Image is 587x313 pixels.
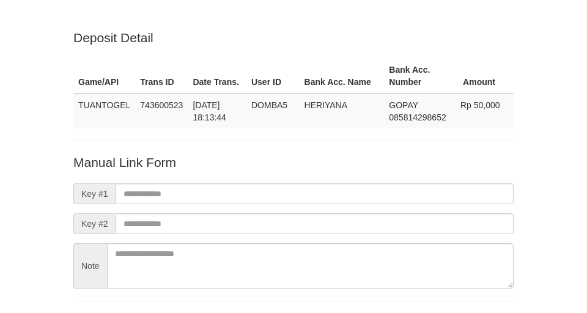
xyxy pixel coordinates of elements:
[73,213,116,234] span: Key #2
[73,94,135,128] td: TUANTOGEL
[300,59,385,94] th: Bank Acc. Name
[389,112,446,122] span: Copy 085814298652 to clipboard
[73,29,514,46] p: Deposit Detail
[460,100,500,110] span: Rp 50,000
[384,59,456,94] th: Bank Acc. Number
[456,59,514,94] th: Amount
[73,59,135,94] th: Game/API
[389,100,418,110] span: GOPAY
[188,59,246,94] th: Date Trans.
[73,153,514,171] p: Manual Link Form
[246,59,300,94] th: User ID
[305,100,348,110] span: HERIYANA
[135,59,188,94] th: Trans ID
[251,100,287,110] span: DOMBA5
[193,100,226,122] span: [DATE] 18:13:44
[135,94,188,128] td: 743600523
[73,243,107,289] span: Note
[73,183,116,204] span: Key #1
